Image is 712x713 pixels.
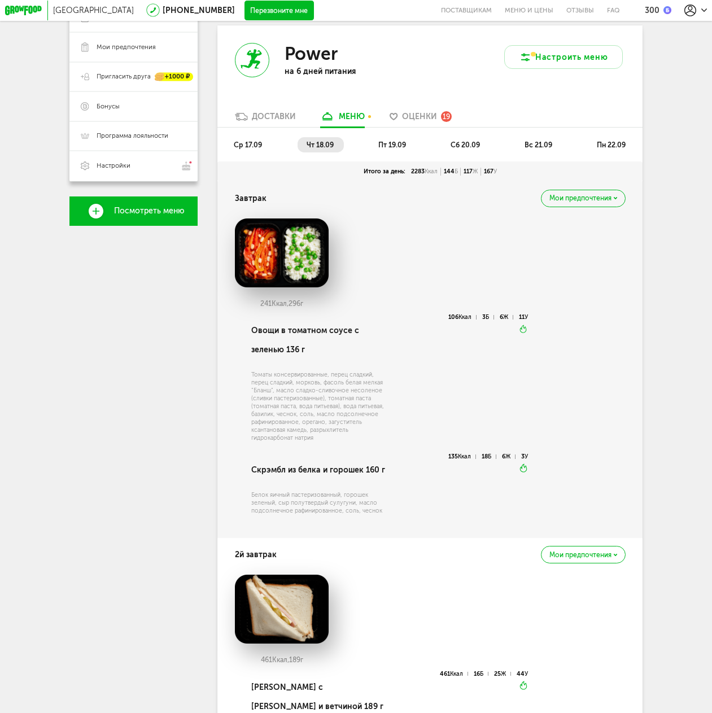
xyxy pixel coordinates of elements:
[272,655,289,664] span: Ккал,
[501,670,506,677] span: Ж
[114,207,185,216] span: Посмотреть меню
[163,6,235,15] a: [PHONE_NUMBER]
[519,315,528,320] div: 11
[521,454,528,459] div: 3
[252,112,296,121] div: Доставки
[494,672,511,676] div: 25
[285,67,413,76] p: на 6 дней питания
[235,656,329,664] div: 461 189
[549,195,611,202] span: Мои предпочтения
[251,371,388,442] div: Томаты консервированные, перец сладкий, перец сладкий, морковь, фасоль белая мелкая "Бланш", масл...
[505,453,510,460] span: Ж
[272,299,289,308] span: Ккал,
[549,552,611,558] span: Мои предпочтения
[300,299,303,308] span: г
[482,454,496,459] div: 18
[361,168,409,176] div: Итого за день:
[451,141,480,149] span: сб 20.09
[488,453,491,460] span: Б
[69,121,198,151] a: Программа лояльности
[663,6,671,14] img: bonus_b.cdccf46.png
[235,545,277,565] h4: 2й завтрак
[69,32,198,62] a: Мои предпочтения
[458,453,471,460] span: Ккал
[234,141,262,149] span: ср 17.09
[525,141,552,149] span: вс 21.09
[316,111,370,127] a: меню
[97,72,151,81] span: Пригласить друга
[235,189,267,208] h4: Завтрак
[493,168,497,175] span: У
[441,111,452,123] div: 19
[285,43,338,64] h3: Power
[517,672,528,676] div: 44
[645,6,659,15] div: 300
[525,313,528,321] span: У
[481,168,500,176] div: 167
[440,672,468,676] div: 461
[461,168,481,176] div: 117
[458,313,471,321] span: Ккал
[235,218,329,287] img: big_mOe8z449M5M7lfOZ.png
[69,62,198,92] a: Пригласить друга +1000 ₽
[450,670,463,677] span: Ккал
[474,672,488,676] div: 16
[251,453,388,487] div: Скрэмбл из белка и горошек 160 г
[251,491,388,515] div: Белок яичный пастеризованный, горошек зеленый, сыр полутвердый сулугуни, масло подсолнечное рафин...
[500,315,513,320] div: 6
[339,112,365,121] div: меню
[97,43,156,52] span: Мои предпочтения
[69,151,198,181] a: Настройки
[235,300,329,308] div: 241 296
[53,6,134,15] span: [GEOGRAPHIC_DATA]
[97,102,120,111] span: Бонусы
[502,454,516,459] div: 6
[307,141,334,149] span: чт 18.09
[385,111,457,127] a: Оценки 19
[69,91,198,121] a: Бонусы
[402,112,437,121] span: Оценки
[597,141,626,149] span: пн 22.09
[482,315,494,320] div: 3
[97,161,130,170] span: Настройки
[408,168,441,176] div: 2283
[300,655,303,664] span: г
[525,670,528,677] span: У
[378,141,406,149] span: пт 19.09
[504,45,623,69] button: Настроить меню
[525,453,528,460] span: У
[425,168,438,175] span: Ккал
[235,575,329,644] img: big_gVTFS1cdAKt07aPP.png
[251,314,388,367] div: Овощи в томатном соусе с зеленью 136 г
[441,168,461,176] div: 144
[448,454,476,459] div: 135
[244,1,314,20] button: Перезвоните мне
[448,315,477,320] div: 106
[69,196,198,226] a: Посмотреть меню
[503,313,508,321] span: Ж
[473,168,478,175] span: Ж
[480,670,483,677] span: Б
[486,313,489,321] span: Б
[97,132,168,141] span: Программа лояльности
[230,111,300,127] a: Доставки
[155,73,193,81] div: +1000 ₽
[455,168,458,175] span: Б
